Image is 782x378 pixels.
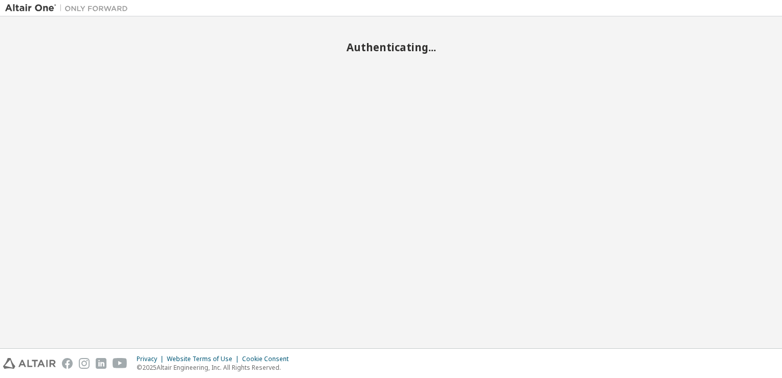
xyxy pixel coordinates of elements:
[113,358,127,369] img: youtube.svg
[96,358,106,369] img: linkedin.svg
[3,358,56,369] img: altair_logo.svg
[137,363,295,372] p: © 2025 Altair Engineering, Inc. All Rights Reserved.
[5,40,777,54] h2: Authenticating...
[167,355,242,363] div: Website Terms of Use
[242,355,295,363] div: Cookie Consent
[137,355,167,363] div: Privacy
[62,358,73,369] img: facebook.svg
[5,3,133,13] img: Altair One
[79,358,90,369] img: instagram.svg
